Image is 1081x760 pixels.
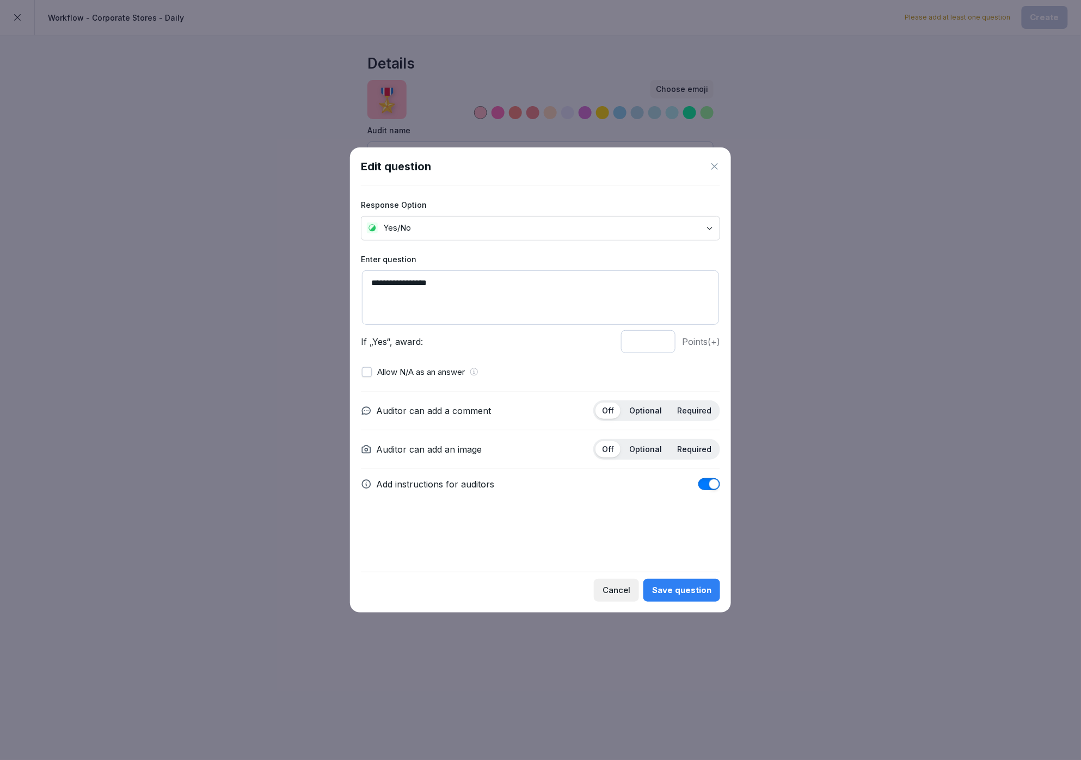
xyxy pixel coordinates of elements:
p: Required [677,406,711,416]
p: Off [602,406,614,416]
p: Auditor can add a comment [376,404,491,417]
p: Off [602,444,614,454]
div: Cancel [603,584,630,596]
p: Optional [629,406,662,416]
button: Cancel [594,579,639,602]
h1: Edit question [361,158,431,175]
p: Optional [629,444,662,454]
button: Save question [643,579,720,602]
p: Points (+) [682,335,720,348]
p: Allow N/A as an answer [377,366,465,379]
label: Enter question [361,254,720,265]
p: Auditor can add an image [376,443,482,456]
p: Required [677,444,711,454]
p: If „Yes“, award: [361,335,615,348]
p: Add instructions for auditors [376,478,494,491]
div: Save question [652,584,711,596]
label: Response Option [361,199,720,211]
